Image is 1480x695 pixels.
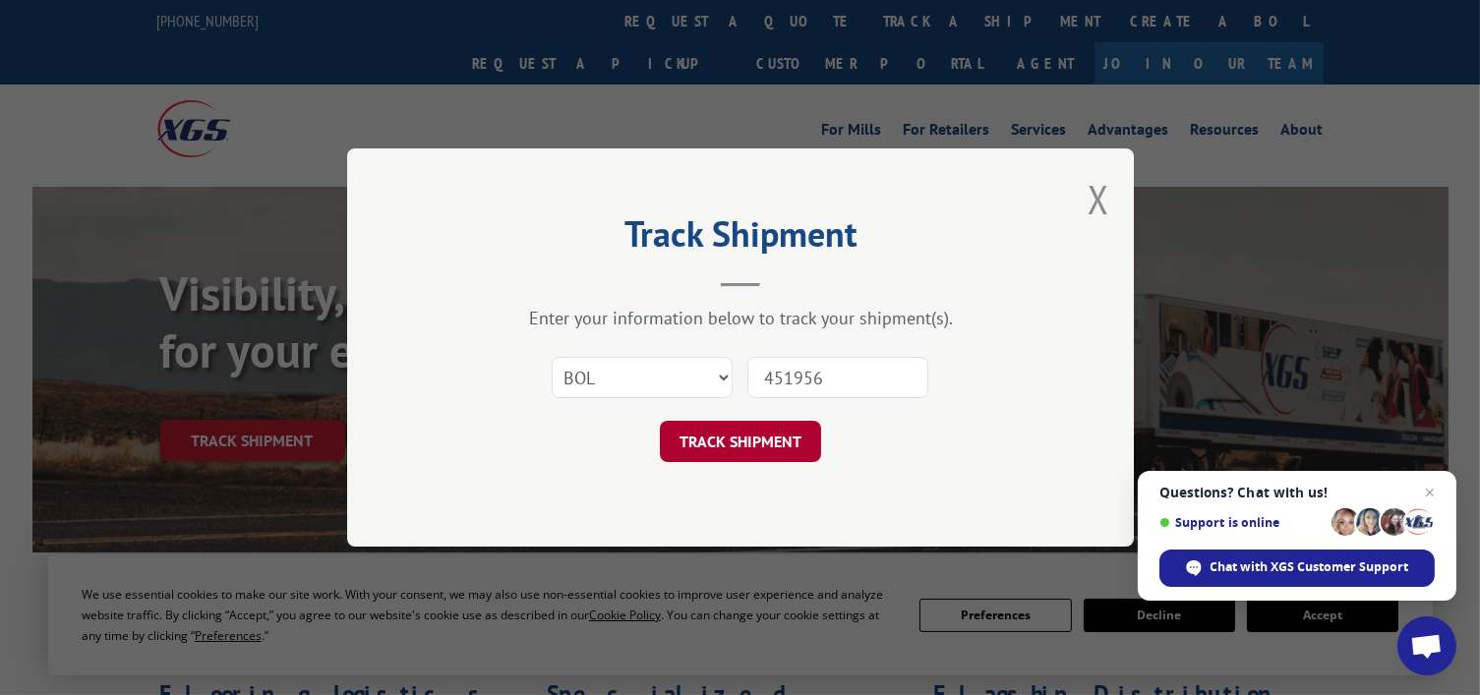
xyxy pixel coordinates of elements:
[1211,558,1409,576] span: Chat with XGS Customer Support
[1418,481,1442,504] span: Close chat
[1397,616,1456,675] div: Open chat
[1159,485,1435,500] span: Questions? Chat with us!
[747,357,928,398] input: Number(s)
[445,307,1036,329] div: Enter your information below to track your shipment(s).
[660,421,821,462] button: TRACK SHIPMENT
[1159,550,1435,587] div: Chat with XGS Customer Support
[1088,173,1109,225] button: Close modal
[445,220,1036,258] h2: Track Shipment
[1159,515,1325,530] span: Support is online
